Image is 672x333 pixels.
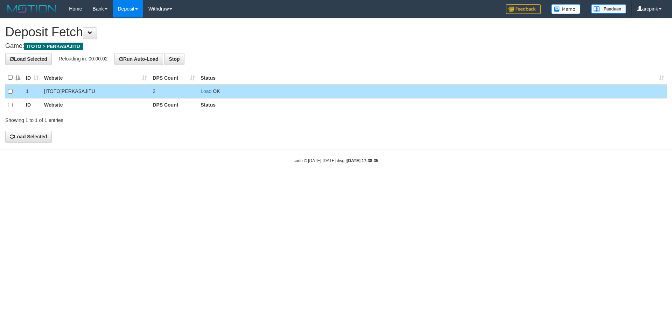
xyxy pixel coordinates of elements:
[41,98,150,112] th: Website
[591,4,626,14] img: panduan.png
[5,131,52,143] button: Load Selected
[5,3,58,14] img: MOTION_logo.png
[198,98,667,112] th: Status
[198,71,667,85] th: Status: activate to sort column ascending
[201,88,211,94] a: Load
[150,71,198,85] th: DPS Count: activate to sort column ascending
[213,88,220,94] span: OK
[41,71,150,85] th: Website: activate to sort column ascending
[551,4,581,14] img: Button%20Memo.svg
[506,4,541,14] img: Feedback.jpg
[114,53,163,65] button: Run Auto-Load
[347,158,378,163] strong: [DATE] 17:38:35
[150,98,198,112] th: DPS Count
[58,56,107,61] span: Reloading in: 00:00:02
[5,25,667,39] h1: Deposit Fetch
[5,43,667,50] h4: Game:
[153,88,155,94] span: 2
[24,43,83,50] span: ITOTO > PERKASAJITU
[294,158,378,163] small: code © [DATE]-[DATE] dwg |
[23,71,41,85] th: ID: activate to sort column ascending
[23,98,41,112] th: ID
[5,114,275,124] div: Showing 1 to 1 of 1 entries
[164,53,184,65] button: Stop
[23,85,41,99] td: 1
[41,85,150,99] td: [ITOTO] PERKASAJITU
[5,53,52,65] button: Load Selected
